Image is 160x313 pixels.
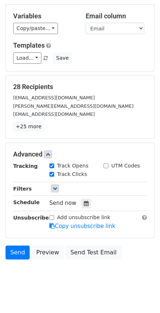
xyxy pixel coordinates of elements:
label: Add unsubscribe link [57,214,111,221]
a: +25 more [13,122,44,131]
a: Send [5,246,30,259]
span: Send now [49,200,77,206]
strong: Schedule [13,199,40,205]
h5: Email column [86,12,147,20]
h5: Advanced [13,150,147,158]
label: Track Clicks [57,170,87,178]
button: Save [53,52,72,64]
label: UTM Codes [111,162,140,170]
small: [EMAIL_ADDRESS][DOMAIN_NAME] [13,95,95,100]
a: Copy unsubscribe link [49,223,115,229]
h5: Variables [13,12,75,20]
small: [EMAIL_ADDRESS][DOMAIN_NAME] [13,111,95,117]
a: Copy/paste... [13,23,58,34]
h5: 28 Recipients [13,83,147,91]
a: Load... [13,52,41,64]
strong: Tracking [13,163,38,169]
iframe: Chat Widget [123,278,160,313]
label: Track Opens [57,162,89,170]
a: Preview [31,246,64,259]
a: Send Test Email [66,246,121,259]
a: Templates [13,41,45,49]
strong: Filters [13,186,32,192]
strong: Unsubscribe [13,215,49,221]
small: [PERSON_NAME][EMAIL_ADDRESS][DOMAIN_NAME] [13,103,134,109]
